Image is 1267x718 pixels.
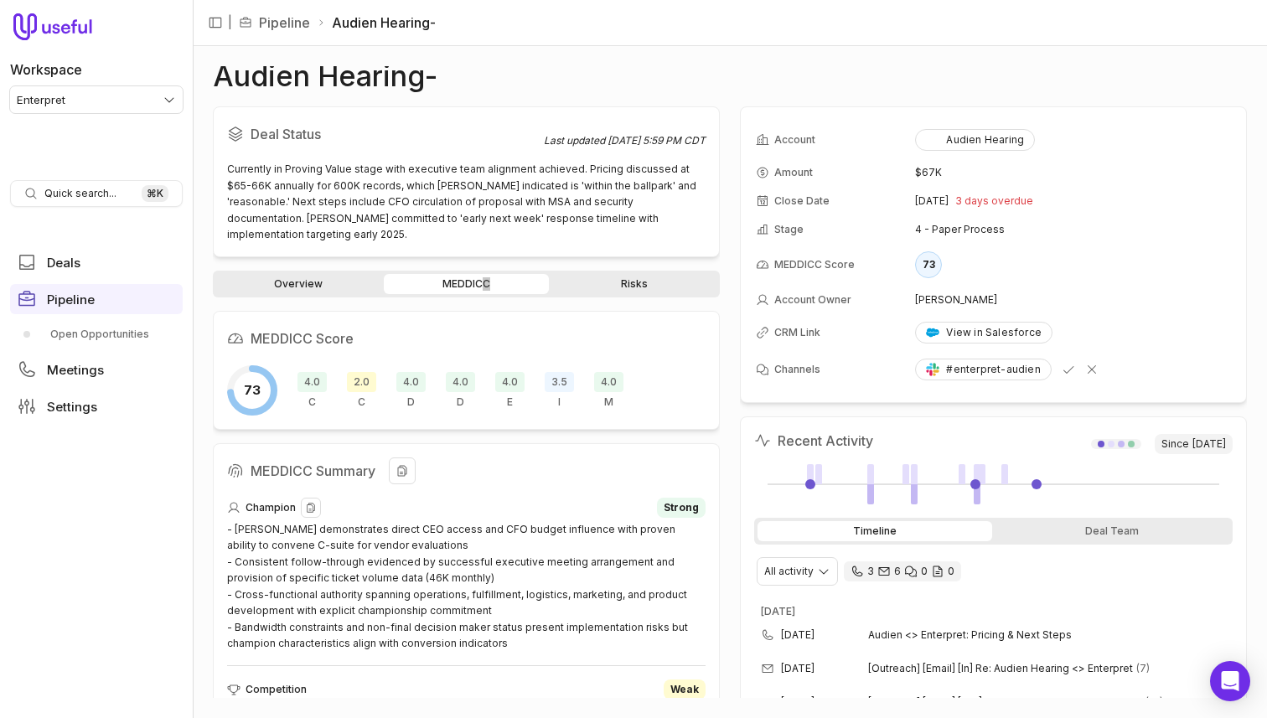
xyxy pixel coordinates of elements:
[754,431,873,451] h2: Recent Activity
[915,359,1051,380] a: #enterpret-audien
[10,391,183,421] a: Settings
[384,274,548,294] a: MEDDICC
[227,365,277,416] div: Overall MEDDICC score
[216,274,380,294] a: Overview
[495,372,525,409] div: Economic Buyer
[774,293,851,307] span: Account Owner
[446,372,475,409] div: Decision Process
[594,372,623,409] div: Metrics
[10,321,183,348] a: Open Opportunities
[347,372,376,392] span: 2.0
[507,395,513,409] span: E
[545,372,574,392] span: 3.5
[915,251,942,278] div: 73
[47,400,97,413] span: Settings
[868,662,1133,675] span: [Outreach] [Email] [In] Re: Audien Hearing <> Enterpret
[227,325,706,352] h2: MEDDICC Score
[544,134,706,147] div: Last updated
[552,274,716,294] a: Risks
[774,223,804,236] span: Stage
[868,628,1206,642] span: Audien <> Enterpret: Pricing & Next Steps
[213,66,437,86] h1: Audien Hearing-
[926,363,1040,376] div: #enterpret-audien
[47,293,95,306] span: Pipeline
[781,695,814,709] time: [DATE]
[955,194,1033,208] span: 3 days overdue
[495,372,525,392] span: 4.0
[446,372,475,392] span: 4.0
[545,372,574,409] div: Indicate Pain
[227,457,706,484] h2: MEDDICC Summary
[1082,359,1102,380] button: Reject
[203,10,228,35] button: Collapse sidebar
[259,13,310,33] a: Pipeline
[44,187,116,200] span: Quick search...
[10,321,183,348] div: Pipeline submenu
[774,166,813,179] span: Amount
[558,395,561,409] span: I
[915,194,949,208] time: [DATE]
[761,605,795,617] time: [DATE]
[1192,437,1226,451] time: [DATE]
[1145,695,1163,709] span: 10 emails in thread
[10,284,183,314] a: Pipeline
[227,161,706,243] div: Currently in Proving Value stage with executive team alignment achieved. Pricing discussed at $65...
[1136,662,1150,675] span: 7 emails in thread
[926,326,1042,339] div: View in Salesforce
[915,159,1231,186] td: $67K
[227,498,706,518] div: Champion
[297,372,327,409] div: Champion
[47,256,80,269] span: Deals
[781,662,814,675] time: [DATE]
[774,363,820,376] span: Channels
[396,372,426,409] div: Decision Criteria
[396,372,426,392] span: 4.0
[358,395,365,409] span: C
[774,133,815,147] span: Account
[297,372,327,392] span: 4.0
[227,521,706,652] div: - [PERSON_NAME] demonstrates direct CEO access and CFO budget influence with proven ability to co...
[868,695,1142,709] span: [Outreach] [Email] [Out] Re: Audien Hearing <> Enterpret
[915,322,1052,344] a: View in Salesforce
[244,380,261,400] span: 73
[407,395,415,409] span: D
[664,501,699,514] span: Strong
[915,129,1035,151] button: Audien Hearing
[774,194,830,208] span: Close Date
[347,372,376,409] div: Competition
[774,326,820,339] span: CRM Link
[995,521,1230,541] div: Deal Team
[926,133,1024,147] div: Audien Hearing
[308,395,316,409] span: C
[47,364,104,376] span: Meetings
[457,395,464,409] span: D
[608,134,706,147] time: [DATE] 5:59 PM CDT
[1058,359,1078,380] button: Confirm and add @Useful to this channel
[774,258,855,271] span: MEDDICC Score
[228,13,232,33] span: |
[1210,661,1250,701] div: Open Intercom Messenger
[10,59,82,80] label: Workspace
[227,121,544,147] h2: Deal Status
[781,628,814,642] time: [DATE]
[10,247,183,277] a: Deals
[317,13,436,33] li: Audien Hearing-
[142,185,168,202] kbd: ⌘ K
[915,216,1231,243] td: 4 - Paper Process
[1155,434,1233,454] span: Since
[758,521,992,541] div: Timeline
[915,287,1231,313] td: [PERSON_NAME]
[604,395,613,409] span: M
[844,561,961,581] div: 3 calls and 6 email threads
[10,354,183,385] a: Meetings
[670,683,699,696] span: Weak
[227,679,706,700] div: Competition
[594,372,623,392] span: 4.0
